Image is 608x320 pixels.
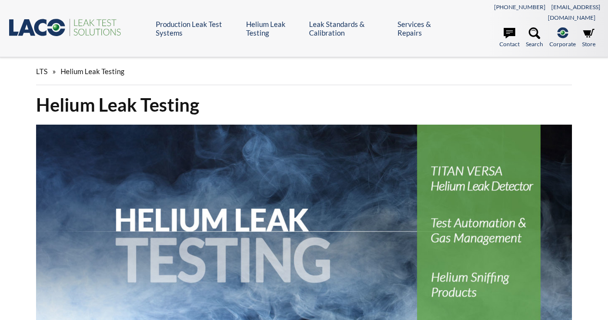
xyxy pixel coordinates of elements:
span: Corporate [549,39,576,49]
a: Production Leak Test Systems [156,20,238,37]
a: Helium Leak Testing [246,20,302,37]
a: [PHONE_NUMBER] [494,3,546,11]
div: » [36,58,572,85]
a: Leak Standards & Calibration [309,20,390,37]
a: Services & Repairs [397,20,450,37]
span: Helium Leak Testing [61,67,124,76]
a: [EMAIL_ADDRESS][DOMAIN_NAME] [548,3,600,21]
span: LTS [36,67,48,76]
a: Store [582,27,596,49]
a: Contact [499,27,520,49]
h1: Helium Leak Testing [36,93,572,116]
a: Search [526,27,543,49]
